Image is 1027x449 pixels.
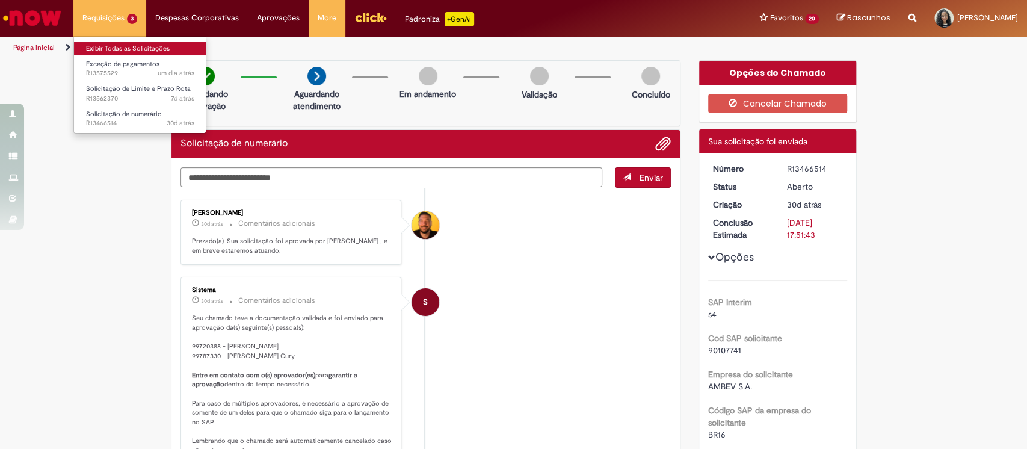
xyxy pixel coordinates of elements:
dt: Número [704,163,778,175]
p: +GenAi [445,12,474,26]
img: img-circle-grey.png [419,67,437,85]
span: Solicitação de numerário [86,110,162,119]
span: S [423,288,428,317]
span: R13466514 [86,119,194,128]
span: 30d atrás [787,199,821,210]
b: garantir a aprovação [192,371,359,389]
img: arrow-next.png [307,67,326,85]
b: Cod SAP solicitante [708,333,782,344]
span: 30d atrás [201,297,223,305]
div: System [412,288,439,316]
a: Página inicial [13,43,55,52]
div: [DATE] 17:51:43 [787,217,843,241]
div: Aberto [787,181,843,193]
span: 20 [805,14,819,24]
span: 30d atrás [201,220,223,228]
span: Sua solicitação foi enviada [708,136,807,147]
div: R13466514 [787,163,843,175]
div: 01/09/2025 09:13:38 [787,199,843,211]
button: Cancelar Chamado [708,94,847,113]
time: 01/09/2025 09:13:38 [787,199,821,210]
p: Em andamento [399,88,456,100]
time: 01/09/2025 10:17:42 [201,297,223,305]
span: AMBEV S.A. [708,381,752,392]
p: Aguardando atendimento [288,88,346,112]
span: 30d atrás [167,119,194,128]
img: img-circle-grey.png [641,67,660,85]
div: Sistema [192,286,392,294]
b: SAP Interim [708,297,752,308]
a: Aberto R13575529 : Exceção de pagamentos [74,58,206,80]
time: 29/09/2025 10:00:58 [158,69,194,78]
time: 01/09/2025 10:55:41 [201,220,223,228]
button: Enviar [615,167,671,188]
p: Concluído [631,88,670,101]
p: Validação [522,88,557,101]
b: Código SAP da empresa do solicitante [708,405,811,428]
dt: Status [704,181,778,193]
span: Exceção de pagamentos [86,60,159,69]
ul: Requisições [73,36,206,134]
time: 24/09/2025 11:04:24 [171,94,194,103]
div: Rafael Furtado Magnani [412,211,439,239]
span: Favoritos [769,12,803,24]
span: R13562370 [86,94,194,104]
div: Opções do Chamado [699,61,856,85]
span: Aprovações [257,12,300,24]
dt: Conclusão Estimada [704,217,778,241]
a: Exibir Todas as Solicitações [74,42,206,55]
ul: Trilhas de página [9,37,676,59]
span: s4 [708,309,717,320]
a: Aberto R13466514 : Solicitação de numerário [74,108,206,130]
span: Enviar [640,172,663,183]
small: Comentários adicionais [238,296,315,306]
span: 90107741 [708,345,741,356]
img: ServiceNow [1,6,63,30]
span: More [318,12,336,24]
span: [PERSON_NAME] [957,13,1018,23]
span: Requisições [82,12,125,24]
p: Prezado(a), Sua solicitação foi aprovada por [PERSON_NAME] , e em breve estaremos atuando. [192,237,392,255]
h2: Solicitação de numerário Histórico de tíquete [180,138,288,149]
div: Padroniza [405,12,474,26]
b: Entre em contato com o(s) aprovador(es) [192,371,315,380]
small: Comentários adicionais [238,218,315,229]
span: BR16 [708,429,726,440]
time: 01/09/2025 09:13:39 [167,119,194,128]
textarea: Digite sua mensagem aqui... [180,167,603,188]
span: Solicitação de Limite e Prazo Rota [86,84,191,93]
span: Despesas Corporativas [155,12,239,24]
div: [PERSON_NAME] [192,209,392,217]
a: Aberto R13562370 : Solicitação de Limite e Prazo Rota [74,82,206,105]
dt: Criação [704,199,778,211]
span: Rascunhos [847,12,890,23]
span: R13575529 [86,69,194,78]
b: Empresa do solicitante [708,369,793,380]
button: Adicionar anexos [655,136,671,152]
span: um dia atrás [158,69,194,78]
span: 3 [127,14,137,24]
a: Rascunhos [837,13,890,24]
span: 7d atrás [171,94,194,103]
img: img-circle-grey.png [530,67,549,85]
img: click_logo_yellow_360x200.png [354,8,387,26]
